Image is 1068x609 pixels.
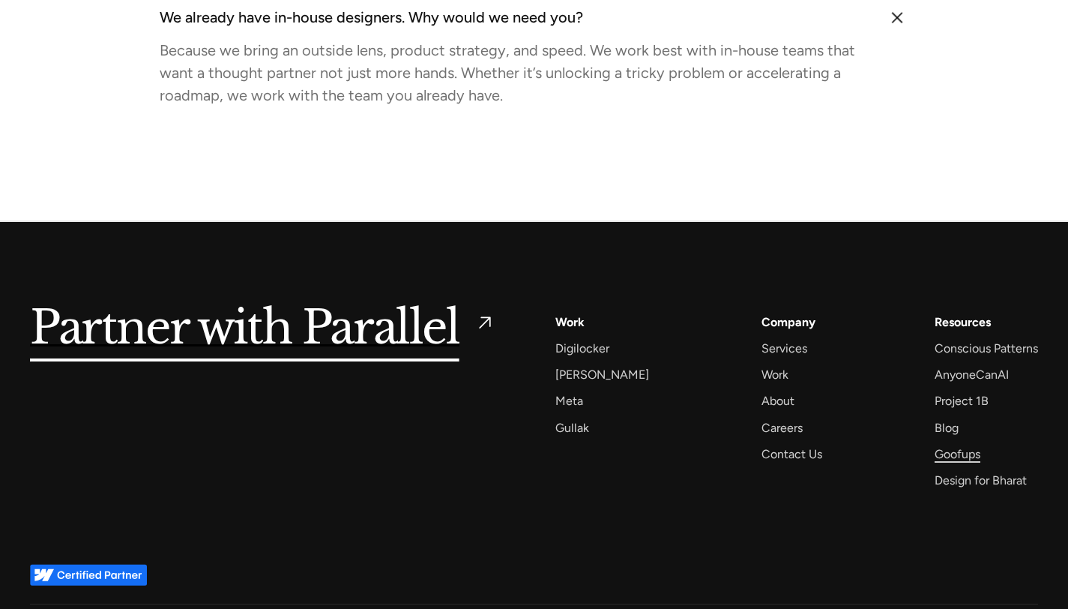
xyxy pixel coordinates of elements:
[935,418,959,438] a: Blog
[935,391,989,411] a: Project 1B
[160,6,583,30] div: We already have in-house designers. Why would we need you?
[555,391,583,411] a: Meta
[555,312,585,332] a: Work
[555,364,649,385] a: [PERSON_NAME]
[935,470,1027,490] a: Design for Bharat
[935,444,980,464] a: Goofups
[30,312,495,346] a: Partner with Parallel
[761,444,822,464] a: Contact Us
[935,338,1038,358] a: Conscious Patterns
[555,338,609,358] a: Digilocker
[30,312,459,346] h5: Partner with Parallel
[935,312,991,332] div: Resources
[761,312,815,332] a: Company
[761,364,788,385] a: Work
[935,364,1009,385] a: AnyoneCanAI
[761,338,807,358] a: Services
[555,418,589,438] a: Gullak
[160,39,869,106] div: Because we bring an outside lens, product strategy, and speed. We work best with in-house teams t...
[761,391,794,411] a: About
[761,418,803,438] a: Careers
